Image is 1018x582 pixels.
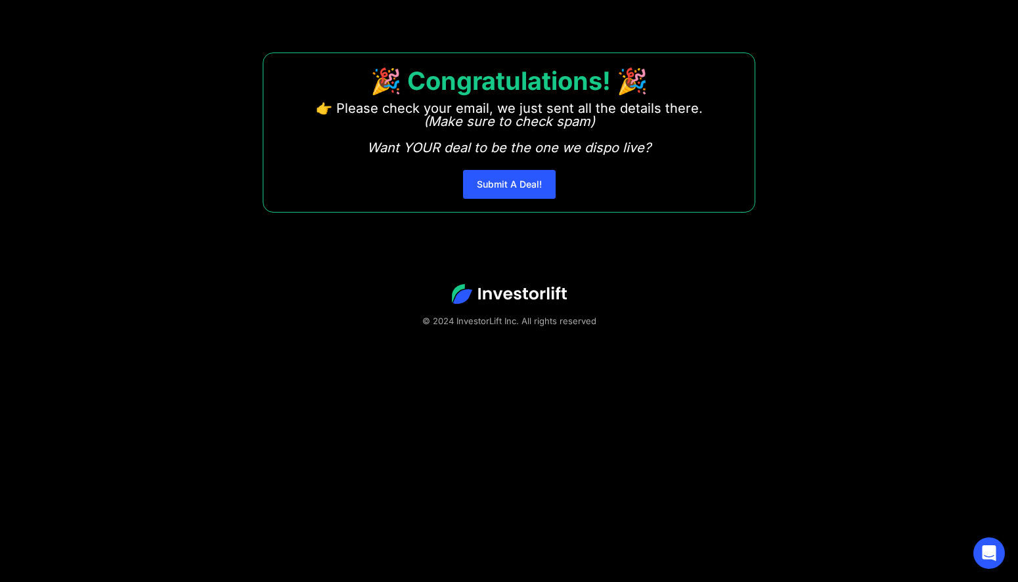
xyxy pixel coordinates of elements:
[316,102,703,154] p: 👉 Please check your email, we just sent all the details there. ‍
[973,537,1005,569] div: Open Intercom Messenger
[46,314,972,327] div: © 2024 InvestorLift Inc. All rights reserved
[463,170,556,199] a: Submit A Deal!
[367,114,651,156] em: (Make sure to check spam) Want YOUR deal to be the one we dispo live?
[370,66,648,96] strong: 🎉 Congratulations! 🎉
